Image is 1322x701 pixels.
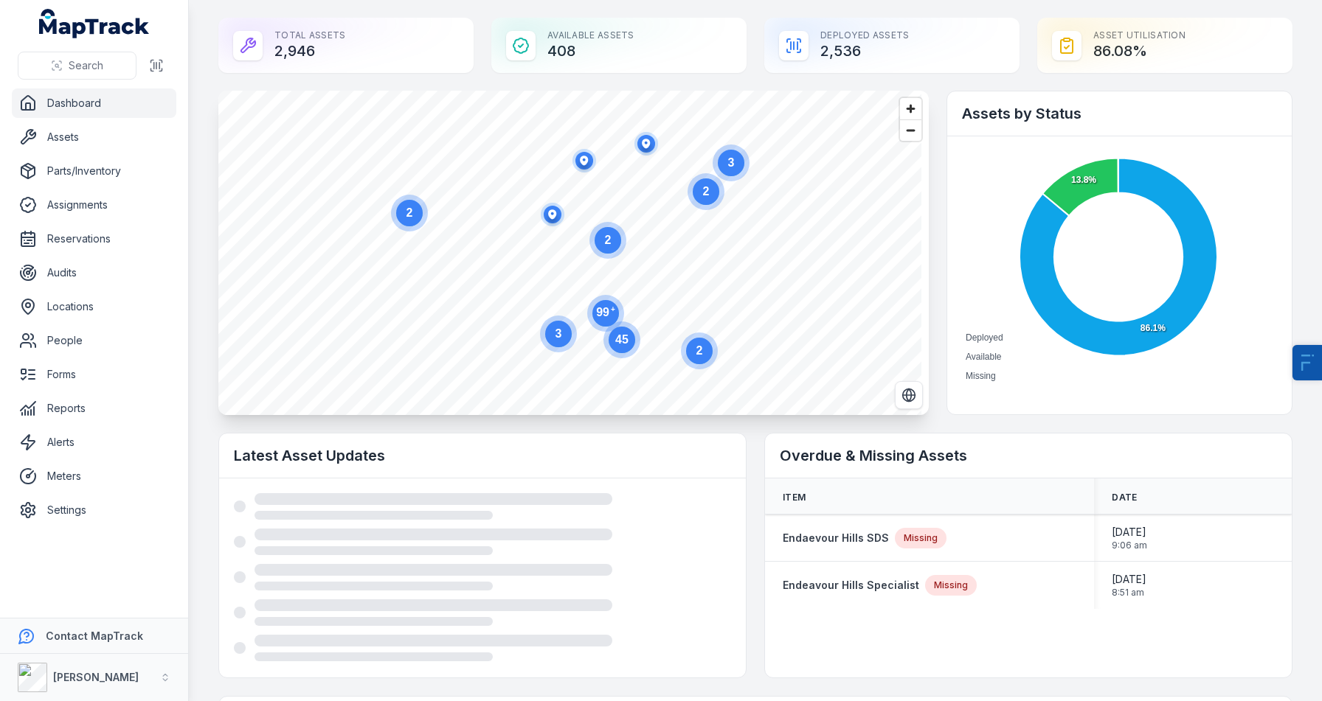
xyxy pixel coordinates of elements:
[1112,540,1147,551] span: 9:06 am
[900,98,921,119] button: Zoom in
[12,88,176,118] a: Dashboard
[703,185,710,198] text: 2
[12,326,176,355] a: People
[783,492,806,503] span: Item
[12,224,176,254] a: Reservations
[556,327,562,340] text: 3
[18,52,136,80] button: Search
[1112,525,1147,540] span: [DATE]
[1112,572,1146,599] time: 01/08/2025, 8:51:18 am
[966,371,996,381] span: Missing
[696,344,703,357] text: 2
[12,122,176,152] a: Assets
[611,305,615,313] tspan: +
[218,91,921,415] canvas: Map
[783,578,919,593] a: Endeavour Hills Specialist
[728,156,735,169] text: 3
[12,360,176,389] a: Forms
[12,495,176,525] a: Settings
[780,445,1277,466] h2: Overdue & Missing Assets
[783,531,889,545] a: Endaevour Hills SDS
[234,445,731,466] h2: Latest Asset Updates
[900,119,921,141] button: Zoom out
[1112,525,1147,551] time: 01/08/2025, 9:06:46 am
[406,206,413,219] text: 2
[925,575,977,596] div: Missing
[12,394,176,423] a: Reports
[12,428,176,457] a: Alerts
[12,292,176,321] a: Locations
[12,156,176,186] a: Parts/Inventory
[966,352,1001,362] span: Available
[69,58,103,73] span: Search
[12,461,176,491] a: Meters
[895,381,923,409] button: Switch to Satellite View
[962,103,1277,124] h2: Assets by Status
[12,258,176,287] a: Audits
[46,629,143,642] strong: Contact MapTrack
[39,9,150,38] a: MapTrack
[1112,587,1146,599] span: 8:51 am
[895,528,946,548] div: Missing
[1112,572,1146,587] span: [DATE]
[1112,492,1137,503] span: Date
[596,305,615,318] text: 99
[615,333,629,346] text: 45
[12,190,176,220] a: Assignments
[53,671,139,683] strong: [PERSON_NAME]
[605,234,612,246] text: 2
[966,332,1003,343] span: Deployed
